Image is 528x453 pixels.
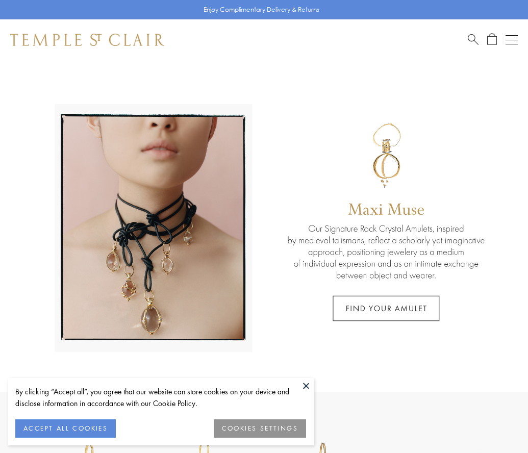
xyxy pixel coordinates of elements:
button: COOKIES SETTINGS [214,419,306,438]
div: By clicking “Accept all”, you agree that our website can store cookies on your device and disclos... [15,386,306,409]
a: Search [468,33,479,46]
button: Open navigation [506,34,518,46]
img: Temple St. Clair [10,34,164,46]
button: ACCEPT ALL COOKIES [15,419,116,438]
p: Enjoy Complimentary Delivery & Returns [204,5,319,15]
a: Open Shopping Bag [487,33,497,46]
